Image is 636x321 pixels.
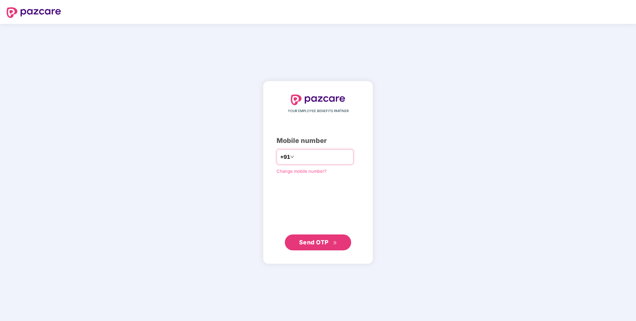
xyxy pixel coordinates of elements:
[290,155,294,159] span: down
[299,239,329,246] span: Send OTP
[333,241,337,245] span: double-right
[280,153,290,161] span: +91
[277,168,327,174] a: Change mobile number?
[291,95,345,105] img: logo
[285,234,351,250] button: Send OTPdouble-right
[277,136,359,146] div: Mobile number
[7,7,61,18] img: logo
[288,108,349,114] span: YOUR EMPLOYEE BENEFITS PARTNER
